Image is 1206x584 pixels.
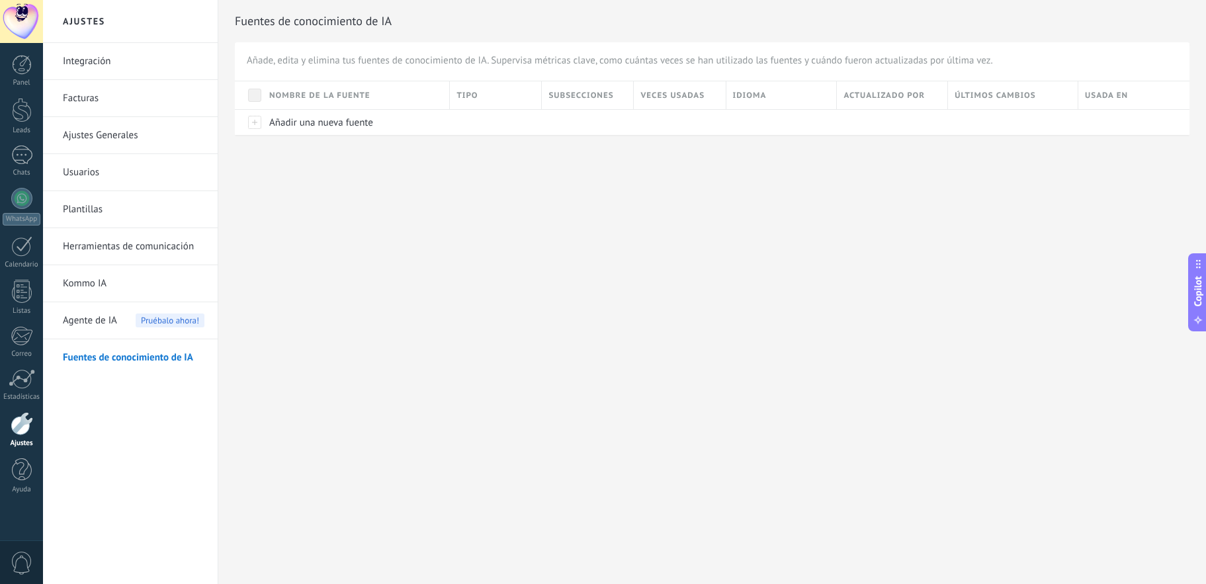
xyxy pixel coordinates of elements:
[43,191,218,228] li: Plantillas
[1078,81,1189,109] div: Usada en
[269,116,373,129] span: Añadir una nueva fuente
[63,191,204,228] a: Plantillas
[136,313,204,327] span: Pruébalo ahora!
[43,154,218,191] li: Usuarios
[235,8,1189,34] h2: Fuentes de conocimiento de IA
[726,81,837,109] div: Idioma
[3,126,41,135] div: Leads
[450,81,541,109] div: Tipo
[3,307,41,315] div: Listas
[3,439,41,448] div: Ajustes
[63,339,204,376] a: Fuentes de conocimiento de IA
[43,265,218,302] li: Kommo IA
[837,81,947,109] div: Actualizado por
[3,79,41,87] div: Panel
[3,261,41,269] div: Calendario
[247,54,993,67] span: Añade, edita y elimina tus fuentes de conocimiento de IA. Supervisa métricas clave, como cuántas ...
[63,43,204,80] a: Integración
[63,154,204,191] a: Usuarios
[43,43,218,80] li: Integración
[3,485,41,494] div: Ayuda
[948,81,1078,109] div: Últimos cambios
[43,339,218,376] li: Fuentes de conocimiento de IA
[1191,276,1205,306] span: Copilot
[542,81,633,109] div: Subsecciones
[63,265,204,302] a: Kommo IA
[3,169,41,177] div: Chats
[43,228,218,265] li: Herramientas de comunicación
[63,228,204,265] a: Herramientas de comunicación
[43,80,218,117] li: Facturas
[3,393,41,401] div: Estadísticas
[43,117,218,154] li: Ajustes Generales
[63,117,204,154] a: Ajustes Generales
[634,81,725,109] div: Veces usadas
[263,81,449,109] div: Nombre de la fuente
[63,80,204,117] a: Facturas
[43,302,218,339] li: Agente de IA
[3,350,41,358] div: Correo
[63,302,117,339] span: Agente de IA
[3,213,40,226] div: WhatsApp
[63,302,204,339] a: Agente de IAPruébalo ahora!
